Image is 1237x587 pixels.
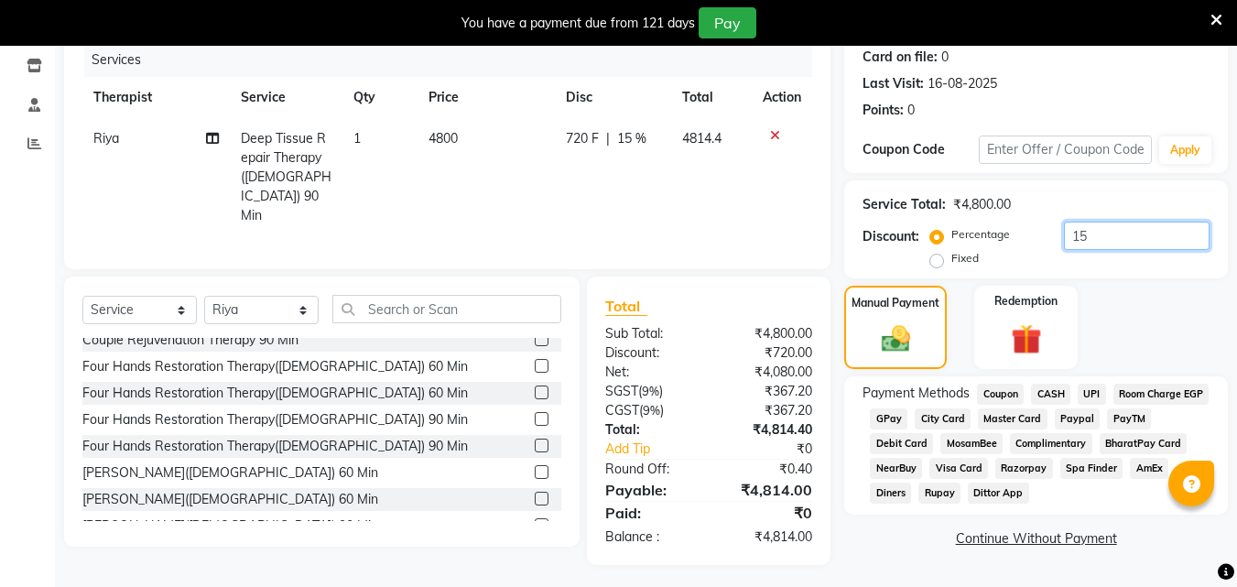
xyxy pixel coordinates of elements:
div: Discount: [591,343,709,363]
div: 16-08-2025 [928,74,997,93]
span: City Card [915,408,971,429]
span: CASH [1031,384,1070,405]
label: Fixed [951,250,979,266]
div: ( ) [591,401,709,420]
span: PayTM [1107,408,1151,429]
div: ₹0 [729,440,827,459]
span: Master Card [978,408,1047,429]
div: [PERSON_NAME]([DEMOGRAPHIC_DATA]) 60 Min [82,490,378,509]
div: ₹4,800.00 [953,195,1011,214]
div: Coupon Code [863,140,978,159]
div: Service Total: [863,195,946,214]
div: Round Off: [591,460,709,479]
span: CGST [605,402,639,419]
div: Four Hands Restoration Therapy([DEMOGRAPHIC_DATA]) 60 Min [82,357,468,376]
div: Sub Total: [591,324,709,343]
div: Balance : [591,527,709,547]
span: AmEx [1130,458,1168,479]
img: _gift.svg [1002,321,1051,358]
div: ₹4,814.00 [709,527,826,547]
th: Disc [555,77,671,118]
span: | [606,129,610,148]
div: Points: [863,101,904,120]
div: [PERSON_NAME]([DEMOGRAPHIC_DATA]) 60 Min [82,463,378,483]
div: ₹0.40 [709,460,826,479]
span: Total [605,297,647,316]
div: Payable: [591,479,709,501]
span: UPI [1078,384,1106,405]
div: ₹4,800.00 [709,324,826,343]
th: Qty [342,77,418,118]
th: Therapist [82,77,230,118]
div: ₹4,814.00 [709,479,826,501]
div: Net: [591,363,709,382]
span: Deep Tissue Repair Therapy([DEMOGRAPHIC_DATA]) 90 Min [241,130,331,223]
div: Card on file: [863,48,938,67]
span: 4814.4 [682,130,722,147]
label: Percentage [951,226,1010,243]
span: 4800 [429,130,458,147]
div: [PERSON_NAME]([DEMOGRAPHIC_DATA]) 90 Min [82,516,378,536]
div: ₹720.00 [709,343,826,363]
th: Service [230,77,342,118]
div: Couple Rejuvenation Therapy 90 Min [82,331,298,350]
span: Debit Card [870,433,933,454]
div: 0 [941,48,949,67]
div: Paid: [591,502,709,524]
span: Riya [93,130,119,147]
span: 9% [642,384,659,398]
span: Spa Finder [1060,458,1123,479]
div: Last Visit: [863,74,924,93]
span: Coupon [977,384,1024,405]
span: 15 % [617,129,646,148]
div: Discount: [863,227,919,246]
div: Four Hands Restoration Therapy([DEMOGRAPHIC_DATA]) 60 Min [82,384,468,403]
span: Dittor App [968,483,1029,504]
div: ₹367.20 [709,382,826,401]
span: BharatPay Card [1100,433,1188,454]
input: Enter Offer / Coupon Code [979,136,1152,164]
span: Razorpay [995,458,1053,479]
div: ₹4,080.00 [709,363,826,382]
span: Diners [870,483,911,504]
span: GPay [870,408,907,429]
span: SGST [605,383,638,399]
img: _cash.svg [873,322,919,355]
div: 0 [907,101,915,120]
div: You have a payment due from 121 days [461,14,695,33]
div: ₹0 [709,502,826,524]
span: 1 [353,130,361,147]
span: Rupay [918,483,960,504]
input: Search or Scan [332,295,561,323]
th: Total [671,77,753,118]
div: Services [84,43,826,77]
div: Four Hands Restoration Therapy([DEMOGRAPHIC_DATA]) 90 Min [82,410,468,429]
span: NearBuy [870,458,922,479]
span: Room Charge EGP [1113,384,1210,405]
button: Apply [1159,136,1211,164]
div: ( ) [591,382,709,401]
th: Price [418,77,555,118]
div: Four Hands Restoration Therapy([DEMOGRAPHIC_DATA]) 90 Min [82,437,468,456]
div: ₹367.20 [709,401,826,420]
label: Redemption [994,293,1058,310]
span: 9% [643,403,660,418]
a: Continue Without Payment [848,529,1224,549]
label: Manual Payment [852,295,939,311]
button: Pay [699,7,756,38]
th: Action [752,77,812,118]
div: ₹4,814.40 [709,420,826,440]
span: MosamBee [940,433,1003,454]
span: 720 F [566,129,599,148]
span: Payment Methods [863,384,970,403]
span: Visa Card [929,458,988,479]
a: Add Tip [591,440,728,459]
span: Paypal [1055,408,1101,429]
span: Complimentary [1010,433,1092,454]
div: Total: [591,420,709,440]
